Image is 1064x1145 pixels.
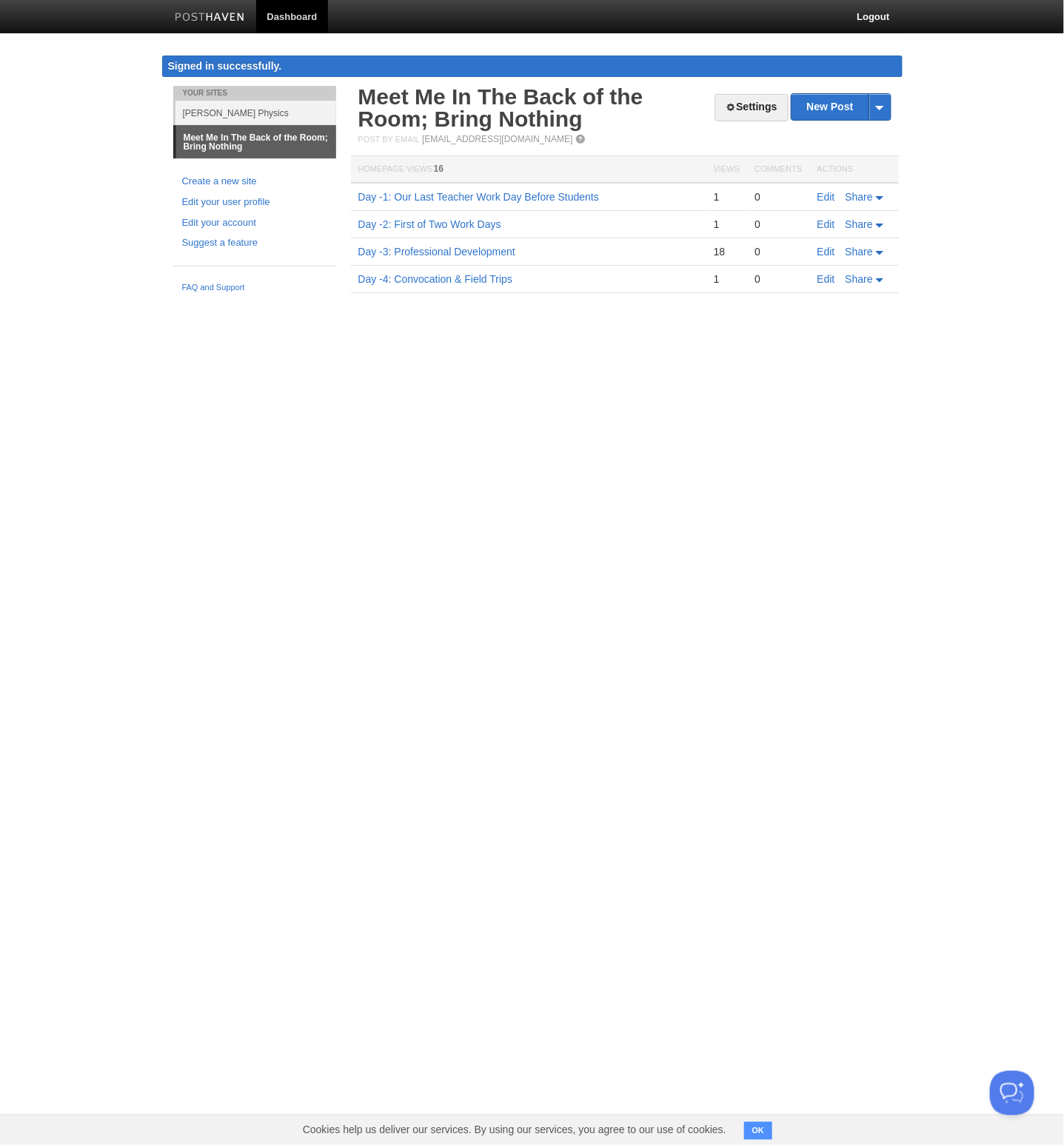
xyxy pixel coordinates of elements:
a: Day -4: Convocation & Field Trips [358,273,513,285]
div: 0 [754,190,802,204]
a: Day -2: First of Two Work Days [358,218,501,230]
a: [PERSON_NAME] Physics [175,101,336,125]
span: Post by Email [358,135,420,144]
div: 1 [714,272,740,286]
a: Day -3: Professional Development [358,246,515,258]
div: 1 [714,218,740,231]
div: 18 [714,245,740,258]
div: 0 [754,272,802,286]
th: Views [706,156,747,184]
a: Edit your user profile [182,195,327,210]
th: Homepage Views [351,156,706,184]
a: Edit [817,273,835,285]
span: Share [846,191,873,203]
a: Create a new site [182,174,327,189]
a: Day -1: Our Last Teacher Work Day Before Students [358,191,600,203]
a: Edit [817,218,835,230]
a: FAQ and Support [182,281,327,295]
span: Share [846,218,873,230]
a: Edit your account [182,215,327,231]
li: Your Sites [173,86,336,101]
th: Comments [747,156,809,184]
th: Actions [810,156,899,184]
iframe: Help Scout Beacon - Open [990,1071,1034,1115]
div: Signed in successfully. [162,56,903,77]
div: 0 [754,218,802,231]
div: 1 [714,190,740,204]
button: OK [744,1122,773,1140]
a: Edit [817,191,835,203]
a: Suggest a feature [182,235,327,251]
span: Share [846,273,873,285]
span: 16 [434,164,444,174]
a: Meet Me In The Back of the Room; Bring Nothing [176,126,336,158]
a: New Post [792,94,890,120]
a: [EMAIL_ADDRESS][DOMAIN_NAME] [422,134,572,144]
span: Share [846,246,873,258]
a: Meet Me In The Back of the Room; Bring Nothing [358,84,643,131]
span: Cookies help us deliver our services. By using our services, you agree to our use of cookies. [288,1115,741,1145]
div: 0 [754,245,802,258]
a: Edit [817,246,835,258]
a: Settings [715,94,788,121]
img: Posthaven-bar [175,13,245,24]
